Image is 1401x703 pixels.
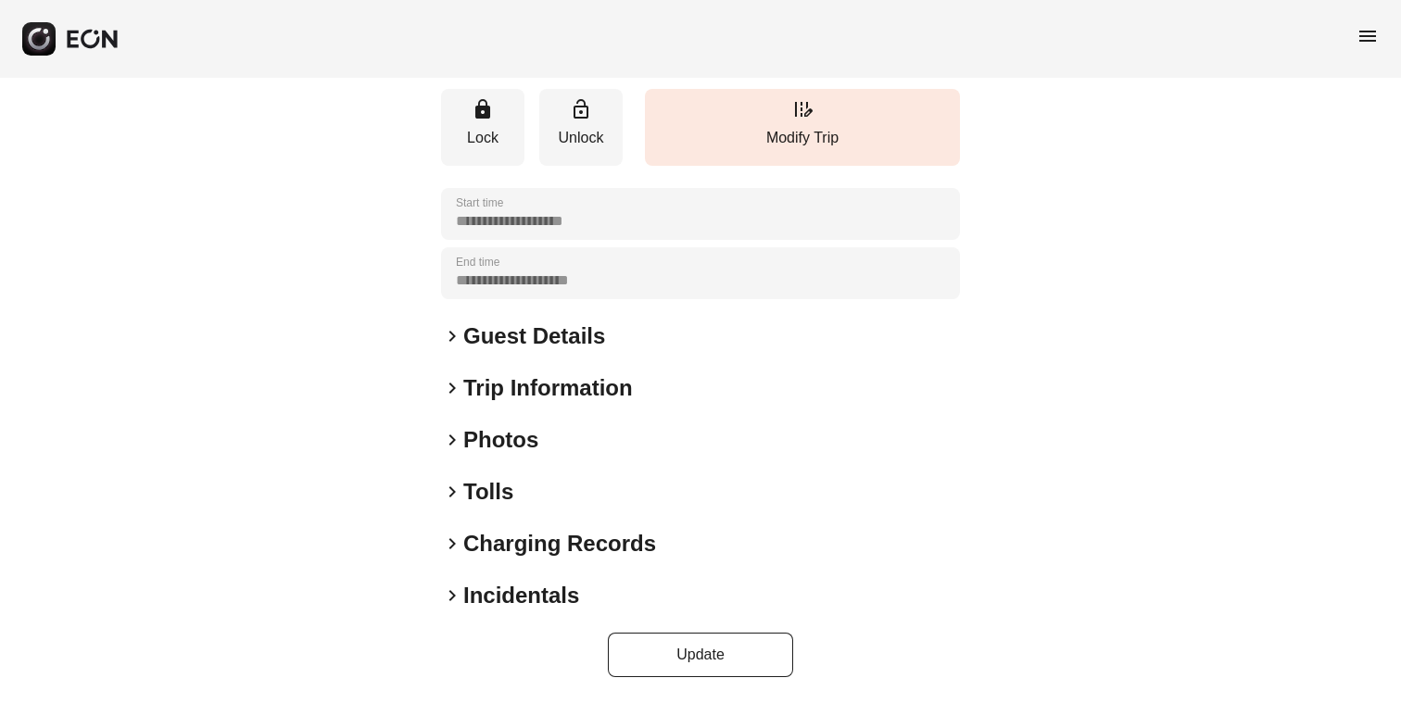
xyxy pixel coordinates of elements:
p: Modify Trip [654,127,951,149]
span: keyboard_arrow_right [441,481,463,503]
button: Modify Trip [645,89,960,166]
button: Update [608,633,793,677]
span: keyboard_arrow_right [441,377,463,399]
span: keyboard_arrow_right [441,429,463,451]
span: menu [1357,25,1379,47]
h2: Charging Records [463,529,656,559]
button: Lock [441,89,524,166]
span: keyboard_arrow_right [441,533,463,555]
h2: Photos [463,425,538,455]
h2: Incidentals [463,581,579,610]
h2: Guest Details [463,321,605,351]
button: Unlock [539,89,623,166]
span: keyboard_arrow_right [441,584,463,607]
span: lock [472,98,494,120]
p: Lock [450,127,515,149]
h2: Trip Information [463,373,633,403]
span: edit_road [791,98,814,120]
span: lock_open [570,98,592,120]
h2: Tolls [463,477,513,507]
p: Unlock [549,127,613,149]
span: keyboard_arrow_right [441,325,463,347]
